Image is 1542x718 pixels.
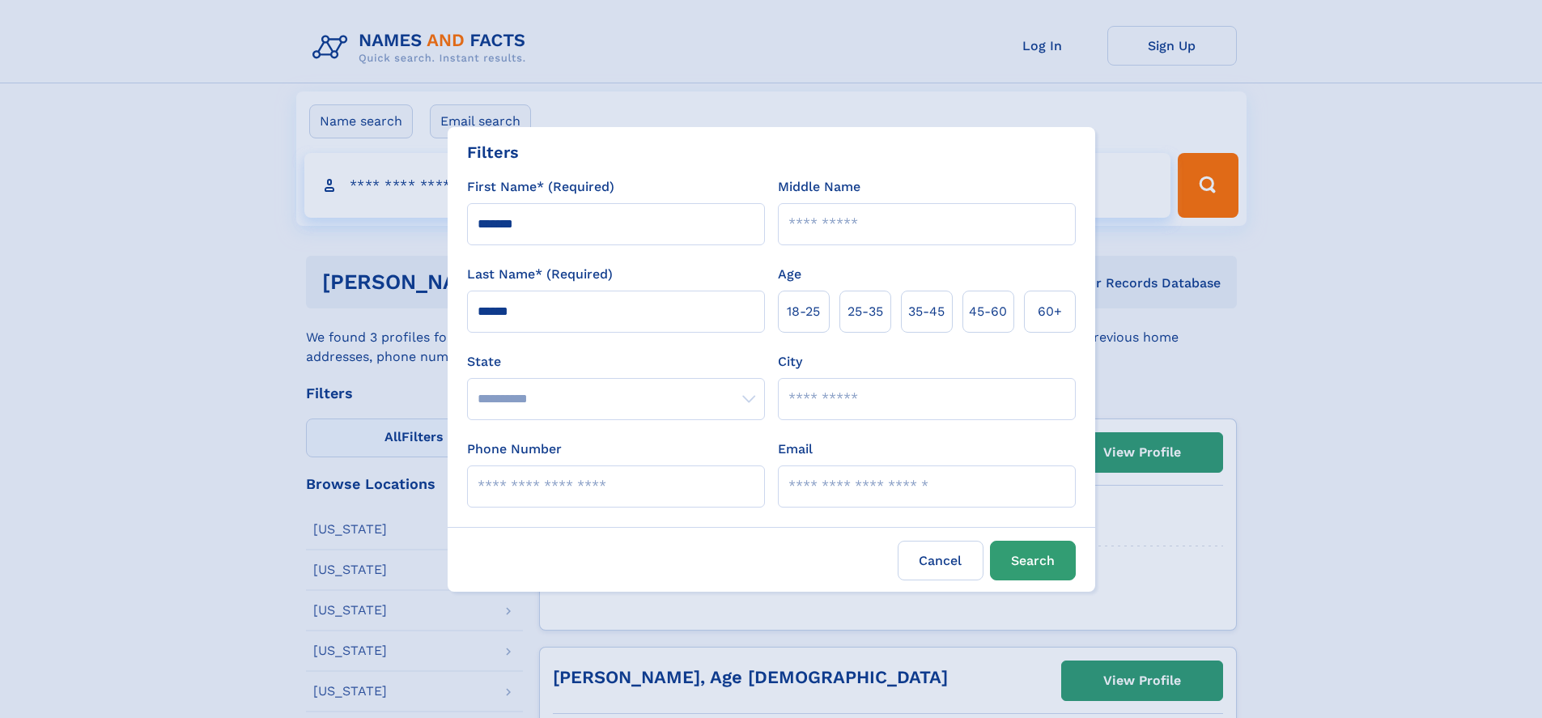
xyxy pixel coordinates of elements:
span: 25‑35 [847,302,883,321]
div: Filters [467,140,519,164]
label: Age [778,265,801,284]
label: First Name* (Required) [467,177,614,197]
span: 60+ [1038,302,1062,321]
label: Phone Number [467,440,562,459]
label: Middle Name [778,177,860,197]
span: 35‑45 [908,302,945,321]
label: Cancel [898,541,983,580]
button: Search [990,541,1076,580]
span: 18‑25 [787,302,820,321]
label: Last Name* (Required) [467,265,613,284]
span: 45‑60 [969,302,1007,321]
label: Email [778,440,813,459]
label: City [778,352,802,372]
label: State [467,352,765,372]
